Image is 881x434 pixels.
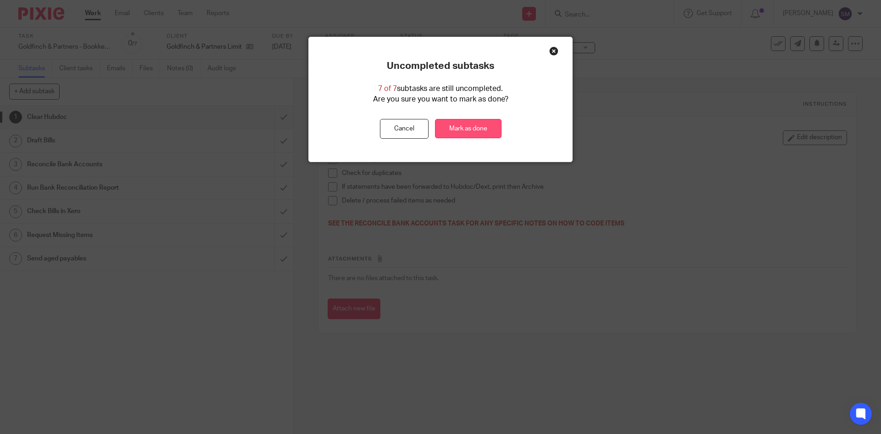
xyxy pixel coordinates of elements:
p: Are you sure you want to mark as done? [373,94,508,105]
p: subtasks are still uncompleted. [378,84,503,94]
a: Mark as done [435,119,502,139]
div: Close this dialog window [549,46,558,56]
span: 7 of 7 [378,85,397,92]
button: Cancel [380,119,429,139]
p: Uncompleted subtasks [387,60,494,72]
